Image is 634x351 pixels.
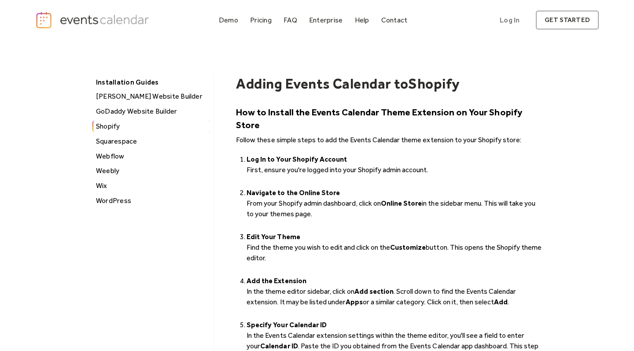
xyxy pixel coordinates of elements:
[355,18,369,22] div: Help
[381,199,422,207] strong: Online Store
[247,321,326,329] strong: Specify Your Calendar ID
[351,14,373,26] a: Help
[247,154,542,186] li: First, ensure you're logged into your Shopify admin account. ‍
[494,298,508,306] strong: Add
[381,18,408,22] div: Contact
[92,75,209,89] div: Installation Guides
[280,14,301,26] a: FAQ
[536,11,599,30] a: get started
[260,342,298,350] strong: Calendar ID
[236,75,408,92] h1: Adding Events Calendar to
[35,11,151,29] a: home
[93,195,210,207] div: WordPress
[378,14,411,26] a: Contact
[92,195,210,207] a: WordPress
[93,180,210,192] div: Wix
[215,14,242,26] a: Demo
[93,106,210,117] div: GoDaddy Website Builder
[346,298,363,306] strong: Apps
[309,18,343,22] div: Enterprise
[219,18,238,22] div: Demo
[408,75,460,92] h1: Shopify
[247,188,542,230] li: From your Shopify admin dashboard, click on in the sidebar menu. This will take you to your theme...
[491,11,528,30] a: Log In
[236,107,522,130] strong: How to Install the Events Calendar Theme Extension on Your Shopify Store
[247,155,347,163] strong: Log In to Your Shopify Account ‍
[250,18,272,22] div: Pricing
[236,135,542,145] p: Follow these simple steps to add the Events Calendar theme extension to your Shopify store:
[93,121,210,132] div: Shopify
[247,233,300,241] strong: Edit Your Theme
[92,165,210,177] a: Weebly
[390,243,426,251] strong: Customize
[93,165,210,177] div: Weebly
[247,276,542,318] li: ‍ In the theme editor sidebar, click on . Scroll down to find the Events Calendar extension. It m...
[92,121,210,132] a: Shopify
[92,180,210,192] a: Wix
[247,232,542,274] li: Find the theme you wish to edit and click on the button. This opens the Shopify theme editor. ‍
[284,18,297,22] div: FAQ
[92,91,210,102] a: [PERSON_NAME] Website Builder
[92,136,210,147] a: Squarespace
[93,91,210,102] div: [PERSON_NAME] Website Builder
[93,136,210,147] div: Squarespace
[354,287,394,296] strong: Add section
[247,277,306,285] strong: Add the Extension
[93,151,210,162] div: Webflow
[306,14,346,26] a: Enterprise
[92,151,210,162] a: Webflow
[92,106,210,117] a: GoDaddy Website Builder
[247,14,275,26] a: Pricing
[247,188,340,197] strong: Navigate to the Online Store ‍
